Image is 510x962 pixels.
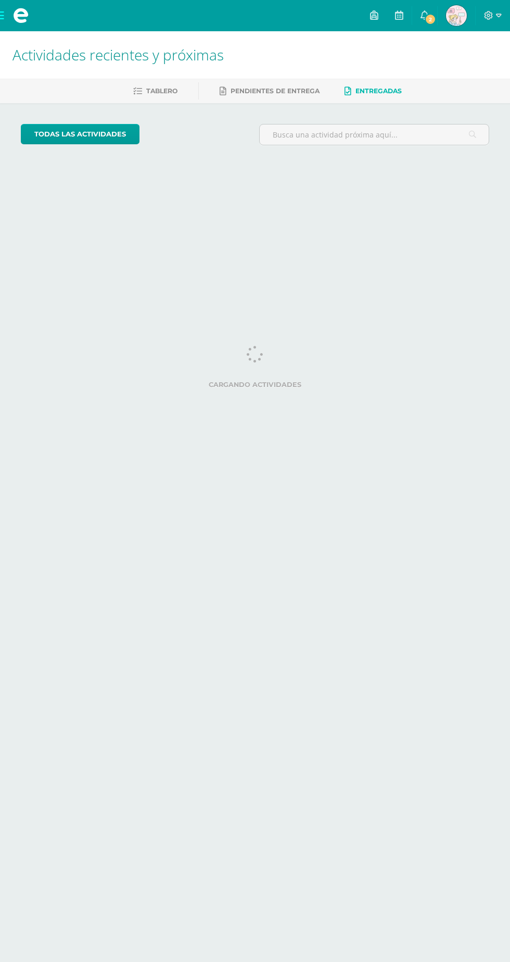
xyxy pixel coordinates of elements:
span: Entregadas [355,87,402,95]
a: Tablero [133,83,177,99]
a: todas las Actividades [21,124,139,144]
span: Tablero [146,87,177,95]
input: Busca una actividad próxima aquí... [260,124,489,145]
span: 2 [425,14,436,25]
span: Actividades recientes y próximas [12,45,224,65]
a: Entregadas [345,83,402,99]
span: Pendientes de entrega [231,87,320,95]
img: b503dfbe7b5392f0fb8a655e01e0675b.png [446,5,467,26]
label: Cargando actividades [21,381,489,389]
a: Pendientes de entrega [220,83,320,99]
